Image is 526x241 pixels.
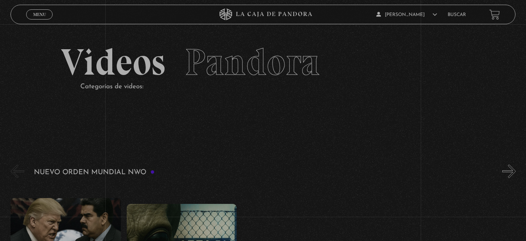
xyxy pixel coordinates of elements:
[502,164,516,178] button: Next
[489,9,500,20] a: View your shopping cart
[448,12,466,17] a: Buscar
[376,12,437,17] span: [PERSON_NAME]
[30,19,49,24] span: Cerrar
[11,164,24,178] button: Previous
[34,169,155,176] h3: Nuevo Orden Mundial NWO
[33,12,46,17] span: Menu
[185,40,320,84] span: Pandora
[80,81,465,93] p: Categorías de videos:
[61,44,465,81] h2: Videos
